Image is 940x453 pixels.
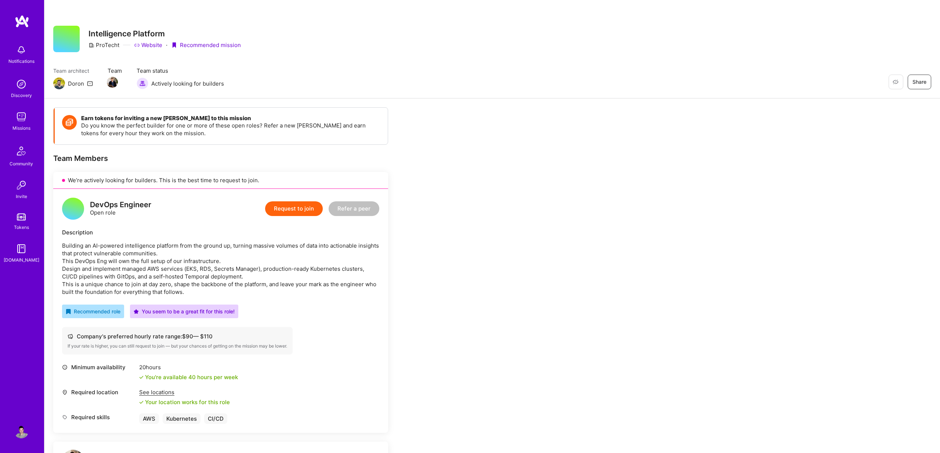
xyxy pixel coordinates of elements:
img: teamwork [14,109,29,124]
span: Team status [137,67,224,75]
img: bell [14,43,29,57]
h4: Earn tokens for inviting a new [PERSON_NAME] to this mission [81,115,380,122]
div: Doron [68,80,84,87]
i: icon Clock [62,364,68,370]
a: User Avatar [12,424,30,438]
div: Notifications [8,57,35,65]
i: icon Check [139,375,144,380]
div: Invite [16,193,27,200]
img: tokens [17,213,26,220]
img: Team Member Avatar [107,77,118,88]
a: Website [134,41,162,49]
div: Tokens [14,223,29,231]
img: Token icon [62,115,77,130]
i: icon Location [62,389,68,395]
div: Missions [12,124,30,132]
div: Kubernetes [163,413,200,424]
img: Invite [14,178,29,193]
div: Team Members [53,154,388,163]
div: Recommended role [66,308,120,315]
img: User Avatar [14,424,29,438]
i: icon PurpleStar [134,309,139,314]
img: Community [12,142,30,160]
div: AWS [139,413,159,424]
div: Required location [62,388,135,396]
img: guide book [14,241,29,256]
img: Team Architect [53,78,65,89]
p: Do you know the perfect builder for one or more of these open roles? Refer a new [PERSON_NAME] an... [81,122,380,137]
div: 20 hours [139,363,238,371]
div: Recommended mission [171,41,241,49]
p: Building an AI-powered intelligence platform from the ground up, turning massive volumes of data ... [62,242,379,296]
span: Team architect [53,67,93,75]
i: icon Mail [87,80,93,86]
i: icon PurpleRibbon [171,42,177,48]
div: You seem to be a great fit for this role! [134,308,235,315]
div: See locations [139,388,230,396]
div: Company's preferred hourly rate range: $ 90 — $ 110 [68,332,287,340]
span: Share [912,78,926,86]
span: Actively looking for builders [151,80,224,87]
button: Refer a peer [329,201,379,216]
i: icon Check [139,400,144,405]
div: Description [62,229,379,236]
div: ProTecht [88,41,119,49]
button: Share [908,75,931,89]
div: We’re actively looking for builders. This is the best time to request to join. [53,172,388,189]
img: logo [15,15,29,28]
div: [DOMAIN_NAME] [4,256,39,264]
i: icon CompanyGray [88,42,94,48]
i: icon Cash [68,334,73,339]
div: CI/CD [204,413,227,424]
i: icon RecommendedBadge [66,309,71,314]
div: You're available 40 hours per week [139,373,238,381]
div: Required skills [62,413,135,421]
a: Team Member Avatar [108,76,117,89]
img: discovery [14,77,29,91]
div: DevOps Engineer [90,201,151,209]
h3: Intelligence Platform [88,29,241,38]
i: icon EyeClosed [893,79,899,85]
span: Team [108,67,122,75]
div: If your rate is higher, you can still request to join — but your chances of getting on the missio... [68,343,287,349]
i: icon Tag [62,414,68,420]
button: Request to join [265,201,323,216]
div: Discovery [11,91,32,99]
div: Community [10,160,33,168]
div: Your location works for this role [139,398,230,406]
div: · [166,41,167,49]
div: Open role [90,201,151,216]
div: Minimum availability [62,363,135,371]
img: Actively looking for builders [137,78,148,89]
